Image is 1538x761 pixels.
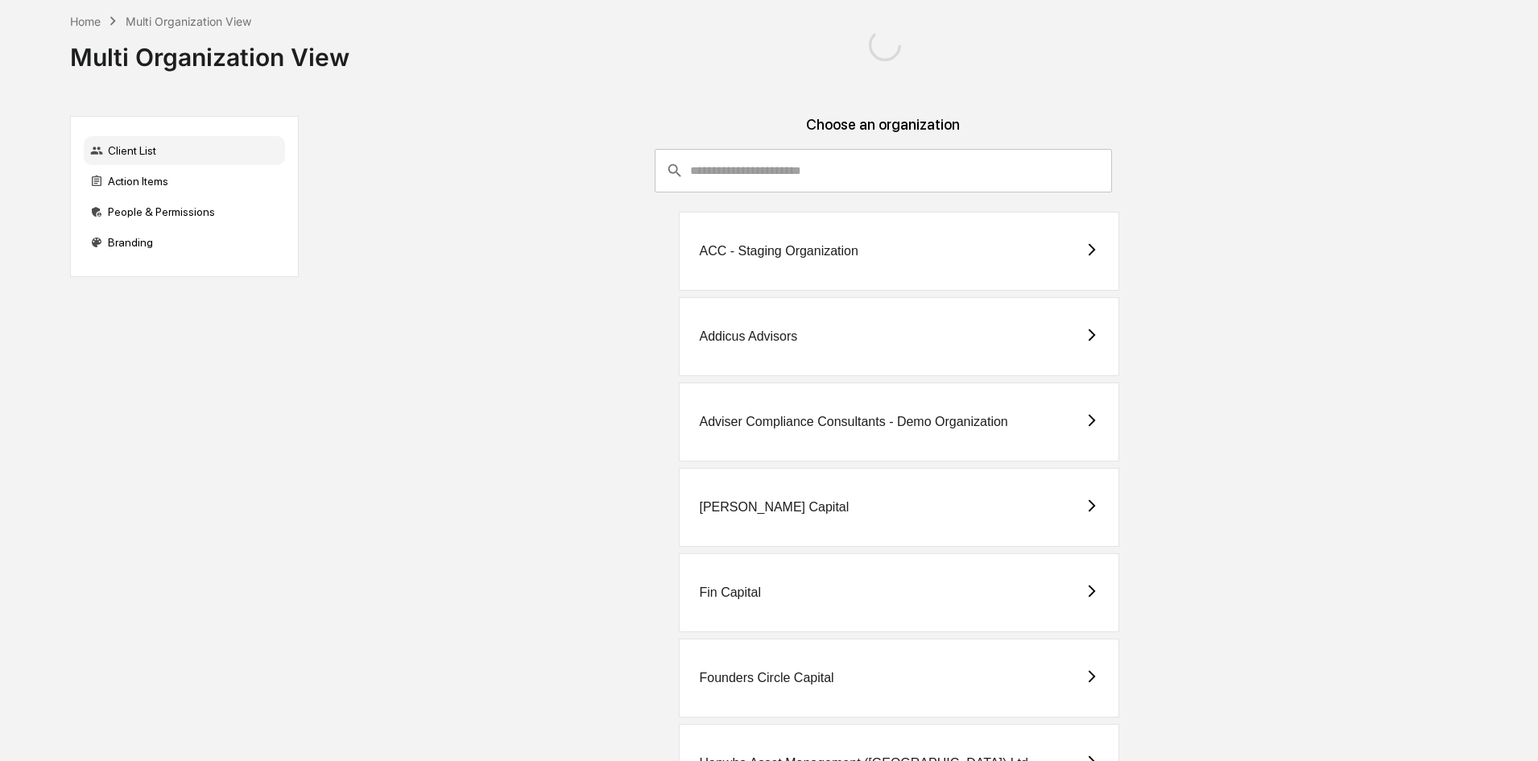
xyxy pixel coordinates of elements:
div: Founders Circle Capital [699,671,833,685]
div: Home [70,14,101,28]
div: Fin Capital [699,585,760,600]
div: [PERSON_NAME] Capital [699,500,849,515]
div: Adviser Compliance Consultants - Demo Organization [699,415,1007,429]
div: Addicus Advisors [699,329,797,344]
div: ACC - Staging Organization [699,244,858,258]
div: consultant-dashboard__filter-organizations-search-bar [655,149,1112,192]
div: Choose an organization [312,116,1454,149]
div: Multi Organization View [70,30,349,72]
div: Multi Organization View [126,14,251,28]
div: People & Permissions [84,197,285,226]
div: Action Items [84,167,285,196]
div: Client List [84,136,285,165]
div: Branding [84,228,285,257]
